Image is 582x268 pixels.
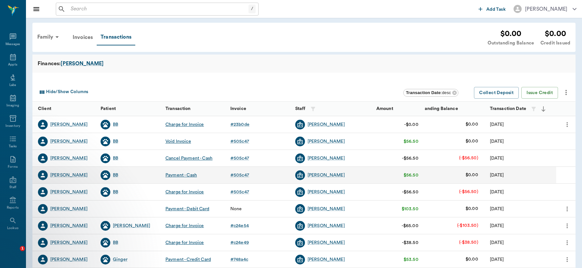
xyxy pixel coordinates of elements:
[452,217,483,234] td: (-$103.50)
[308,155,345,162] a: [PERSON_NAME]
[230,155,252,162] a: #505c47
[113,121,118,128] a: BB
[69,30,97,45] a: Invoices
[38,106,51,111] strong: Client
[165,189,204,195] div: Charge for Invoice
[230,172,252,178] a: #505c47
[404,172,418,178] div: $56.50
[490,106,526,111] strong: Transaction Date
[101,106,116,111] strong: Patient
[474,87,519,99] button: Collect Deposit
[113,138,118,145] a: BB
[308,138,345,145] a: [PERSON_NAME]
[61,60,103,67] a: [PERSON_NAME]
[488,28,534,40] div: $0.00
[230,256,251,263] a: #748a4c
[490,155,504,162] div: 08/27/25
[404,138,418,145] div: $56.50
[295,106,306,111] strong: Staff
[413,106,458,111] strong: Outstanding Balance
[490,256,504,263] div: 02/21/25
[9,144,17,149] div: Tasks
[230,256,248,263] div: # 748a4c
[308,256,345,263] a: [PERSON_NAME]
[165,172,197,178] div: Payment - Cash
[308,189,345,195] a: [PERSON_NAME]
[165,256,211,263] div: Payment - Credit Card
[460,200,483,217] td: $0.00
[488,40,534,47] div: Outstanding Balance
[230,223,251,229] a: #c24e54
[113,189,118,195] div: BB
[308,121,345,128] a: [PERSON_NAME]
[404,256,418,263] div: $53.50
[165,138,191,145] div: Void Invoice
[113,256,127,263] a: Ginger
[38,60,61,67] span: Finances:
[6,246,22,262] iframe: Intercom live chat
[402,223,418,229] div: -$65.00
[50,189,88,195] a: [PERSON_NAME]
[6,42,20,47] div: Messages
[230,189,252,195] a: #505c47
[308,206,345,212] div: [PERSON_NAME]
[562,254,572,265] button: more
[562,203,572,214] button: more
[50,256,88,263] a: [PERSON_NAME]
[165,106,191,111] strong: Transaction
[490,223,504,229] div: 05/30/25
[230,172,249,178] div: # 505c47
[230,239,251,246] a: #c24e49
[490,172,504,178] div: 08/27/25
[308,172,345,178] a: [PERSON_NAME]
[50,138,88,145] div: [PERSON_NAME]
[50,121,88,128] a: [PERSON_NAME]
[454,234,483,251] td: (-$38.50)
[402,206,418,212] div: $103.50
[308,239,345,246] a: [PERSON_NAME]
[308,223,345,229] div: [PERSON_NAME]
[50,155,88,162] a: [PERSON_NAME]
[230,121,252,128] a: #23b0de
[460,251,483,268] td: $0.00
[230,206,242,212] div: None
[404,121,418,128] div: -$0.00
[230,106,246,111] strong: Invoice
[403,89,458,97] div: Transaction Date:desc
[490,138,504,145] div: 08/27/25
[50,172,88,178] a: [PERSON_NAME]
[165,155,212,162] div: Cancel Payment - Cash
[6,103,19,108] div: Imaging
[230,121,249,128] div: # 23b0de
[561,87,572,98] button: more
[113,155,118,162] div: BB
[230,223,249,229] div: # c24e54
[540,40,570,47] div: Credit Issued
[165,206,209,212] div: Payment - Debit Card
[490,189,504,195] div: 08/27/25
[68,5,249,14] input: Search
[460,166,483,184] td: $0.00
[402,189,418,195] div: -$56.50
[476,3,508,15] button: Add Task
[6,124,20,128] div: Inventory
[97,29,135,45] div: Transactions
[540,28,570,40] div: $0.00
[230,239,249,246] div: # c24e49
[113,172,118,178] a: BB
[562,220,572,231] button: more
[165,121,204,128] div: Charge for Invoice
